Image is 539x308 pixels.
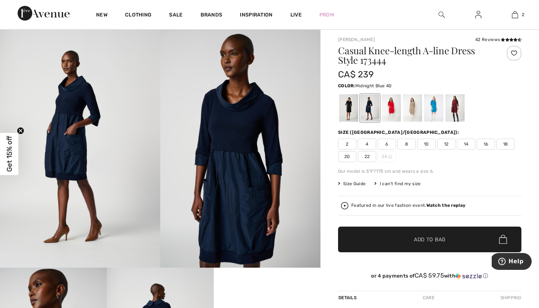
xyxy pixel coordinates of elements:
div: Java [403,94,422,122]
img: search the website [439,10,445,19]
div: or 4 payments of with [338,272,521,279]
div: 42 Reviews [475,36,521,43]
div: Size ([GEOGRAPHIC_DATA]/[GEOGRAPHIC_DATA]): [338,129,461,136]
a: Clothing [125,12,151,19]
div: I can't find my size [374,180,421,187]
div: Merlot [445,94,465,122]
a: 2 [497,10,533,19]
span: Midnight Blue 40 [355,83,392,88]
a: [PERSON_NAME] [338,37,375,42]
div: Midnight Blue 40 [360,94,379,122]
a: Prom [319,11,334,19]
a: Sign In [469,10,487,19]
div: Care [417,291,441,304]
span: 20 [338,151,356,162]
iframe: Opens a widget where you can find more information [492,253,532,271]
div: Featured in our live fashion event. [351,203,465,208]
img: My Info [475,10,481,19]
div: Pacific blue [424,94,443,122]
span: 6 [378,139,396,150]
span: CA$ 59.75 [415,272,444,279]
span: 24 [378,151,396,162]
span: Size Guide [338,180,366,187]
span: Inspiration [240,12,272,19]
a: Brands [201,12,223,19]
span: 22 [358,151,376,162]
span: Get 15% off [5,136,14,172]
div: Lipstick Red 173 [382,94,401,122]
img: Sezzle [455,273,482,279]
img: Watch the replay [341,202,348,209]
a: New [96,12,107,19]
div: Details [338,291,359,304]
span: 16 [477,139,495,150]
div: Shipping [499,291,521,304]
div: or 4 payments ofCA$ 59.75withSezzle Click to learn more about Sezzle [338,272,521,282]
div: Black [339,94,358,122]
a: Sale [169,12,183,19]
a: Live [290,11,302,19]
img: 1ère Avenue [18,6,70,21]
div: Our model is 5'9"/175 cm and wears a size 6. [338,168,521,175]
button: Close teaser [17,127,24,135]
img: Casual Knee-Length A-Line Dress Style 173444. 2 [160,27,320,268]
img: Bag.svg [499,235,507,244]
span: 18 [496,139,515,150]
img: My Bag [512,10,518,19]
span: CA$ 239 [338,69,374,80]
strong: Watch the replay [426,203,466,208]
span: 10 [417,139,436,150]
img: ring-m.svg [388,155,392,158]
span: 4 [358,139,376,150]
span: 12 [437,139,455,150]
span: 2 [338,139,356,150]
span: 2 [522,11,524,18]
span: 8 [397,139,416,150]
span: Add to Bag [414,235,445,243]
h1: Casual Knee-length A-line Dress Style 173444 [338,46,491,65]
span: Color: [338,83,355,88]
span: 14 [457,139,475,150]
button: Add to Bag [338,227,521,252]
